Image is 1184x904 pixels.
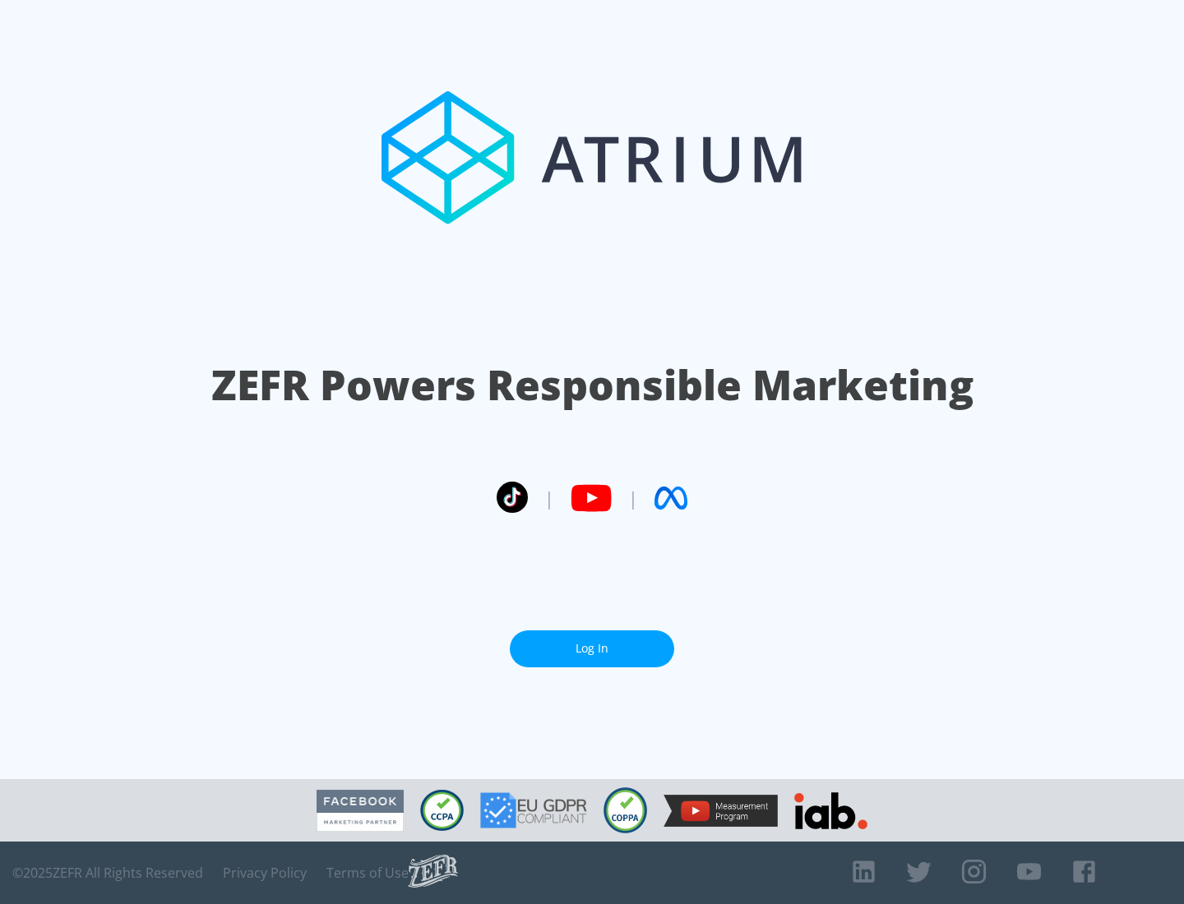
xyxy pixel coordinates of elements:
h1: ZEFR Powers Responsible Marketing [211,357,974,413]
img: COPPA Compliant [604,787,647,833]
img: YouTube Measurement Program [664,795,778,827]
span: | [544,486,554,510]
img: Facebook Marketing Partner [317,790,404,832]
img: GDPR Compliant [480,792,587,828]
span: © 2025 ZEFR All Rights Reserved [12,865,203,881]
a: Log In [510,630,674,667]
span: | [628,486,638,510]
img: CCPA Compliant [420,790,464,831]
a: Terms of Use [326,865,409,881]
a: Privacy Policy [223,865,307,881]
img: IAB [794,792,867,829]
